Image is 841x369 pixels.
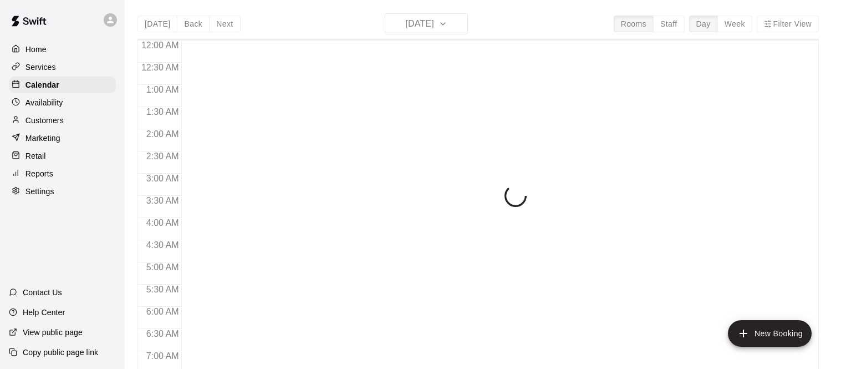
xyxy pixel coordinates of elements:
span: 12:00 AM [139,41,182,50]
button: add [728,320,812,347]
span: 6:00 AM [144,307,182,316]
a: Marketing [9,130,116,146]
a: Customers [9,112,116,129]
p: Retail [26,150,46,161]
a: Services [9,59,116,75]
p: Settings [26,186,54,197]
a: Retail [9,148,116,164]
span: 12:30 AM [139,63,182,72]
a: Home [9,41,116,58]
a: Settings [9,183,116,200]
p: Home [26,44,47,55]
p: Copy public page link [23,347,98,358]
span: 7:00 AM [144,351,182,361]
p: Customers [26,115,64,126]
span: 1:00 AM [144,85,182,94]
p: Help Center [23,307,65,318]
p: Calendar [26,79,59,90]
p: Services [26,62,56,73]
span: 2:30 AM [144,151,182,161]
p: Reports [26,168,53,179]
span: 5:30 AM [144,285,182,294]
span: 4:00 AM [144,218,182,228]
span: 4:30 AM [144,240,182,250]
span: 1:30 AM [144,107,182,117]
p: Contact Us [23,287,62,298]
a: Availability [9,94,116,111]
span: 5:00 AM [144,262,182,272]
span: 3:00 AM [144,174,182,183]
p: Marketing [26,133,60,144]
span: 3:30 AM [144,196,182,205]
span: 6:30 AM [144,329,182,338]
a: Reports [9,165,116,182]
p: Availability [26,97,63,108]
a: Calendar [9,77,116,93]
p: View public page [23,327,83,338]
span: 2:00 AM [144,129,182,139]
